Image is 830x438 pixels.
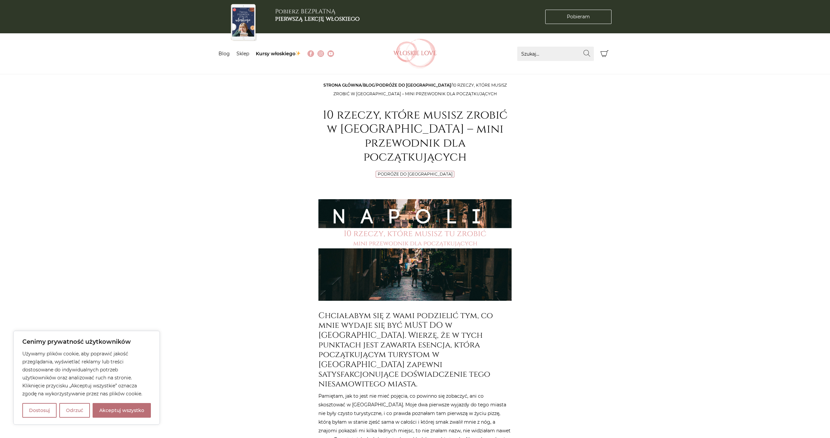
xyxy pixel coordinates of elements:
[323,83,507,96] span: / / /
[393,39,437,69] img: Włoskielove
[376,83,451,88] a: Podróże do [GEOGRAPHIC_DATA]
[363,83,375,88] a: Blog
[318,108,512,164] h1: 10 rzeczy, które musisz zrobić w [GEOGRAPHIC_DATA] – mini przewodnik dla początkujących
[323,83,362,88] a: Strona główna
[22,338,151,346] p: Cenimy prywatność użytkowników
[597,47,612,61] button: Koszyk
[318,311,512,389] h3: Chciałabym się z wami podzielić tym, co mnie wydaje się być MUST DO w [GEOGRAPHIC_DATA]. Wierzę, ...
[378,172,453,177] a: Podróże do [GEOGRAPHIC_DATA]
[275,8,360,22] h3: Pobierz BEZPŁATNĄ
[22,350,151,398] p: Używamy plików cookie, aby poprawić jakość przeglądania, wyświetlać reklamy lub treści dostosowan...
[236,51,249,57] a: Sklep
[296,51,300,56] img: ✨
[517,47,594,61] input: Szukaj...
[59,403,90,418] button: Odrzuć
[218,51,230,57] a: Blog
[567,13,590,20] span: Pobieram
[545,10,612,24] a: Pobieram
[93,403,151,418] button: Akceptuj wszystko
[256,51,301,57] a: Kursy włoskiego
[275,15,360,23] b: pierwszą lekcję włoskiego
[22,403,57,418] button: Dostosuj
